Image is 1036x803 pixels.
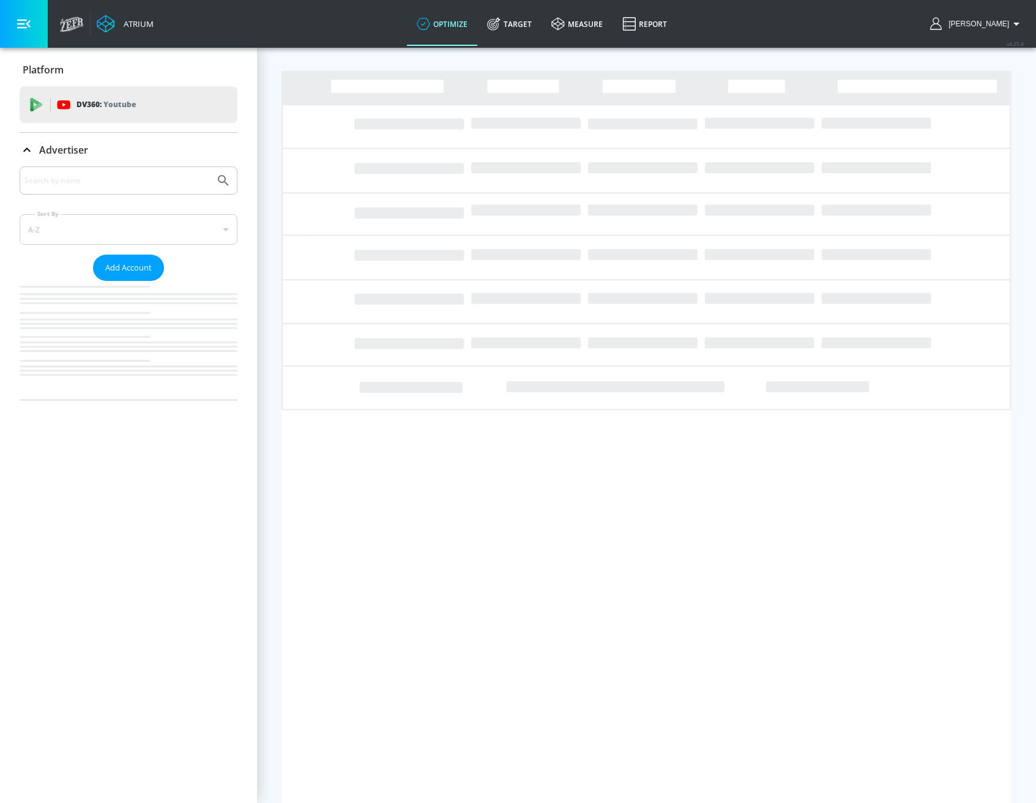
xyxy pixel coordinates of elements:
[97,15,154,33] a: Atrium
[542,2,613,46] a: measure
[1007,40,1024,47] span: v 4.25.4
[105,261,152,275] span: Add Account
[24,173,210,189] input: Search by name
[477,2,542,46] a: Target
[20,281,237,400] nav: list of Advertiser
[23,63,64,77] p: Platform
[613,2,677,46] a: Report
[93,255,164,281] button: Add Account
[20,166,237,400] div: Advertiser
[407,2,477,46] a: optimize
[20,53,237,87] div: Platform
[103,98,136,111] p: Youtube
[76,98,136,111] p: DV360:
[20,86,237,123] div: DV360: Youtube
[35,210,61,218] label: Sort By
[930,17,1024,31] button: [PERSON_NAME]
[20,133,237,167] div: Advertiser
[20,214,237,245] div: A-Z
[944,20,1009,28] span: login as: alex.luka@zefr.com
[119,18,154,29] div: Atrium
[39,143,88,157] p: Advertiser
